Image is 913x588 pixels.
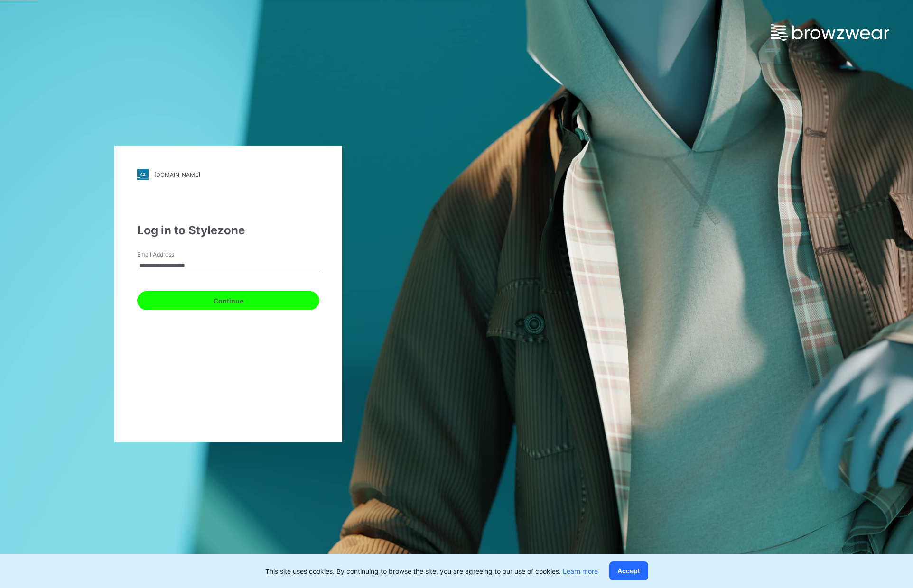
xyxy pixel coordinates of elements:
div: Log in to Stylezone [137,222,319,239]
button: Accept [609,561,648,580]
a: [DOMAIN_NAME] [137,169,319,180]
a: Learn more [563,567,598,575]
div: [DOMAIN_NAME] [154,171,200,178]
button: Continue [137,291,319,310]
img: browzwear-logo.e42bd6dac1945053ebaf764b6aa21510.svg [771,24,889,41]
p: This site uses cookies. By continuing to browse the site, you are agreeing to our use of cookies. [265,566,598,576]
label: Email Address [137,250,204,259]
img: stylezone-logo.562084cfcfab977791bfbf7441f1a819.svg [137,169,149,180]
